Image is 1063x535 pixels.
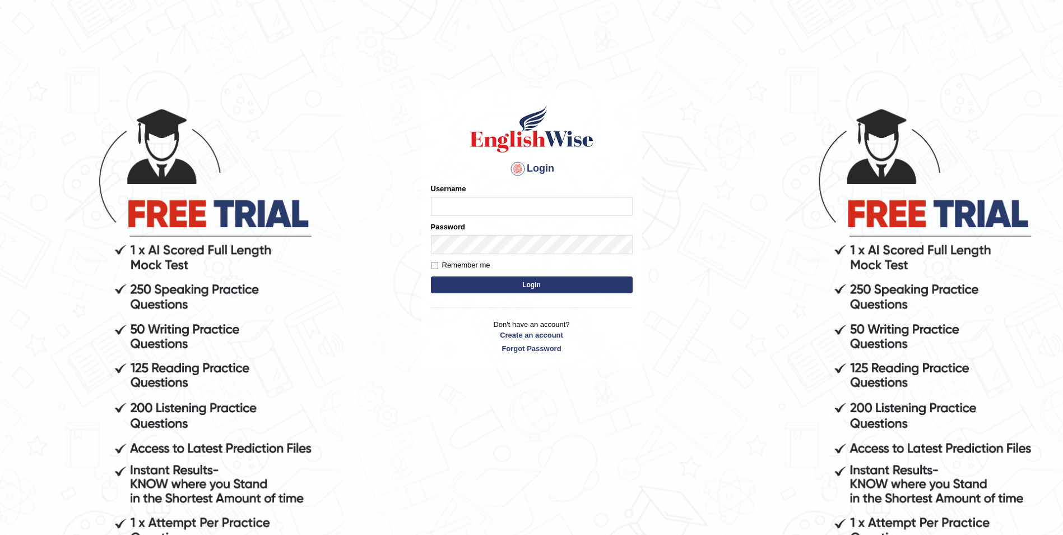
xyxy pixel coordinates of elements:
[431,222,465,232] label: Password
[431,319,633,354] p: Don't have an account?
[431,343,633,354] a: Forgot Password
[431,183,466,194] label: Username
[431,330,633,340] a: Create an account
[431,262,438,269] input: Remember me
[431,160,633,178] h4: Login
[431,260,490,271] label: Remember me
[468,104,596,154] img: Logo of English Wise sign in for intelligent practice with AI
[431,276,633,293] button: Login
